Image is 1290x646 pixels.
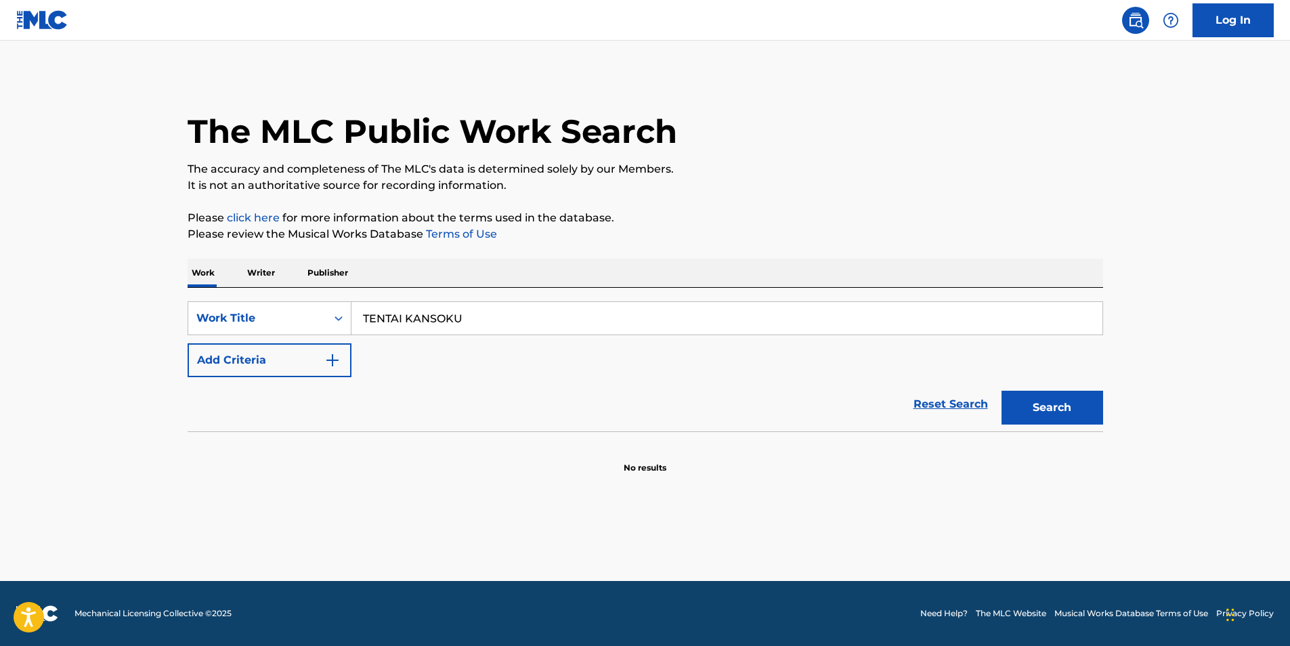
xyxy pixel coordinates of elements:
[907,389,995,419] a: Reset Search
[1222,581,1290,646] iframe: Chat Widget
[74,607,232,620] span: Mechanical Licensing Collective © 2025
[188,161,1103,177] p: The accuracy and completeness of The MLC's data is determined solely by our Members.
[188,226,1103,242] p: Please review the Musical Works Database
[976,607,1046,620] a: The MLC Website
[188,259,219,287] p: Work
[196,310,318,326] div: Work Title
[1222,581,1290,646] div: チャットウィジェット
[1157,7,1184,34] div: Help
[188,301,1103,431] form: Search Form
[188,210,1103,226] p: Please for more information about the terms used in the database.
[624,446,666,474] p: No results
[227,211,280,224] a: click here
[1216,607,1274,620] a: Privacy Policy
[1122,7,1149,34] a: Public Search
[423,228,497,240] a: Terms of Use
[1226,595,1234,635] div: ドラッグ
[303,259,352,287] p: Publisher
[188,177,1103,194] p: It is not an authoritative source for recording information.
[1192,3,1274,37] a: Log In
[16,10,68,30] img: MLC Logo
[1054,607,1208,620] a: Musical Works Database Terms of Use
[920,607,968,620] a: Need Help?
[324,352,341,368] img: 9d2ae6d4665cec9f34b9.svg
[1163,12,1179,28] img: help
[16,605,58,622] img: logo
[243,259,279,287] p: Writer
[1002,391,1103,425] button: Search
[1127,12,1144,28] img: search
[188,343,351,377] button: Add Criteria
[188,111,677,152] h1: The MLC Public Work Search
